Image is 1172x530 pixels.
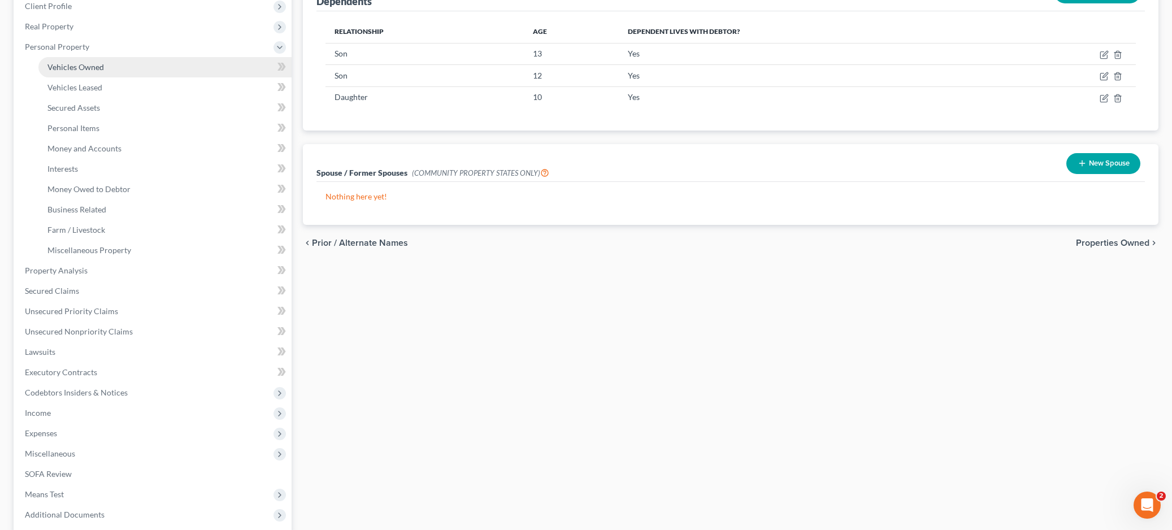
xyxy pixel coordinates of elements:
[38,57,292,77] a: Vehicles Owned
[1076,238,1158,247] button: Properties Owned chevron_right
[25,286,79,296] span: Secured Claims
[47,82,102,92] span: Vehicles Leased
[25,42,89,51] span: Personal Property
[16,342,292,362] a: Lawsuits
[38,179,292,199] a: Money Owed to Debtor
[619,86,1002,108] td: Yes
[524,86,619,108] td: 10
[38,159,292,179] a: Interests
[325,86,524,108] td: Daughter
[38,98,292,118] a: Secured Assets
[1157,492,1166,501] span: 2
[303,238,312,247] i: chevron_left
[47,205,106,214] span: Business Related
[38,240,292,260] a: Miscellaneous Property
[325,191,1136,202] p: Nothing here yet!
[25,21,73,31] span: Real Property
[16,301,292,322] a: Unsecured Priority Claims
[325,20,524,43] th: Relationship
[524,65,619,86] td: 12
[619,20,1002,43] th: Dependent lives with debtor?
[25,306,118,316] span: Unsecured Priority Claims
[325,43,524,64] td: Son
[25,1,72,11] span: Client Profile
[16,281,292,301] a: Secured Claims
[412,168,549,177] span: (COMMUNITY PROPERTY STATES ONLY)
[619,65,1002,86] td: Yes
[47,245,131,255] span: Miscellaneous Property
[524,43,619,64] td: 13
[38,138,292,159] a: Money and Accounts
[25,469,72,479] span: SOFA Review
[25,489,64,499] span: Means Test
[47,123,99,133] span: Personal Items
[1066,153,1140,174] button: New Spouse
[25,367,97,377] span: Executory Contracts
[16,464,292,484] a: SOFA Review
[619,43,1002,64] td: Yes
[25,428,57,438] span: Expenses
[25,327,133,336] span: Unsecured Nonpriority Claims
[25,266,88,275] span: Property Analysis
[47,164,78,173] span: Interests
[38,220,292,240] a: Farm / Livestock
[325,65,524,86] td: Son
[25,449,75,458] span: Miscellaneous
[16,322,292,342] a: Unsecured Nonpriority Claims
[38,199,292,220] a: Business Related
[38,77,292,98] a: Vehicles Leased
[16,260,292,281] a: Property Analysis
[25,388,128,397] span: Codebtors Insiders & Notices
[524,20,619,43] th: Age
[16,362,292,383] a: Executory Contracts
[47,103,100,112] span: Secured Assets
[25,408,51,418] span: Income
[47,144,121,153] span: Money and Accounts
[47,184,131,194] span: Money Owed to Debtor
[47,62,104,72] span: Vehicles Owned
[25,510,105,519] span: Additional Documents
[312,238,408,247] span: Prior / Alternate Names
[1149,238,1158,247] i: chevron_right
[25,347,55,357] span: Lawsuits
[38,118,292,138] a: Personal Items
[47,225,105,234] span: Farm / Livestock
[316,168,407,177] span: Spouse / Former Spouses
[303,238,408,247] button: chevron_left Prior / Alternate Names
[1134,492,1161,519] iframe: Intercom live chat
[1076,238,1149,247] span: Properties Owned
